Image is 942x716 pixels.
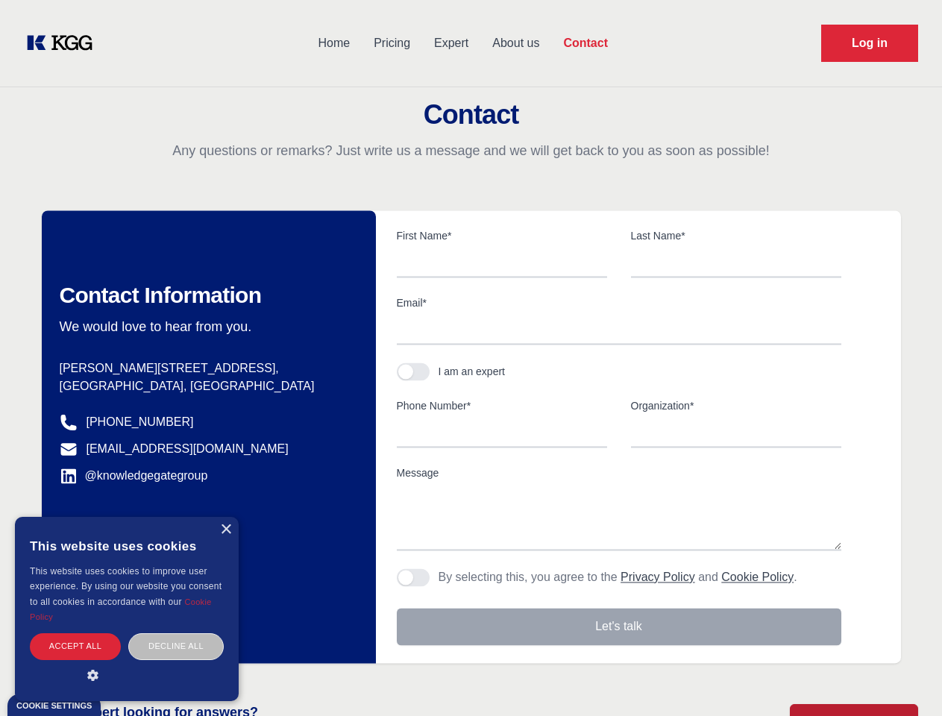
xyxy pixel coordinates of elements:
[220,524,231,536] div: Close
[422,24,480,63] a: Expert
[362,24,422,63] a: Pricing
[721,571,794,583] a: Cookie Policy
[306,24,362,63] a: Home
[30,528,224,564] div: This website uses cookies
[397,398,607,413] label: Phone Number*
[60,359,352,377] p: [PERSON_NAME][STREET_ADDRESS],
[60,282,352,309] h2: Contact Information
[30,633,121,659] div: Accept all
[397,295,841,310] label: Email*
[821,25,918,62] a: Request Demo
[87,440,289,458] a: [EMAIL_ADDRESS][DOMAIN_NAME]
[18,142,924,160] p: Any questions or remarks? Just write us a message and we will get back to you as soon as possible!
[60,467,208,485] a: @knowledgegategroup
[60,377,352,395] p: [GEOGRAPHIC_DATA], [GEOGRAPHIC_DATA]
[480,24,551,63] a: About us
[439,568,797,586] p: By selecting this, you agree to the and .
[60,318,352,336] p: We would love to hear from you.
[551,24,620,63] a: Contact
[397,465,841,480] label: Message
[30,597,212,621] a: Cookie Policy
[30,566,222,607] span: This website uses cookies to improve user experience. By using our website you consent to all coo...
[128,633,224,659] div: Decline all
[397,608,841,645] button: Let's talk
[867,644,942,716] iframe: Chat Widget
[621,571,695,583] a: Privacy Policy
[87,413,194,431] a: [PHONE_NUMBER]
[439,364,506,379] div: I am an expert
[18,100,924,130] h2: Contact
[397,228,607,243] label: First Name*
[24,31,104,55] a: KOL Knowledge Platform: Talk to Key External Experts (KEE)
[631,398,841,413] label: Organization*
[16,702,92,710] div: Cookie settings
[631,228,841,243] label: Last Name*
